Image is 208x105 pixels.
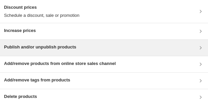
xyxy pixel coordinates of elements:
[4,44,76,50] h3: Publish and/or unpublish products
[4,12,80,19] p: Schedule a discount, sale or promotion
[4,77,70,83] h3: Add/remove tags from products
[4,4,80,11] h3: Discount prices
[4,60,116,67] h3: Add/remove products from online store sales channel
[4,93,37,100] h3: Delete products
[4,27,36,34] h3: Increase prices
